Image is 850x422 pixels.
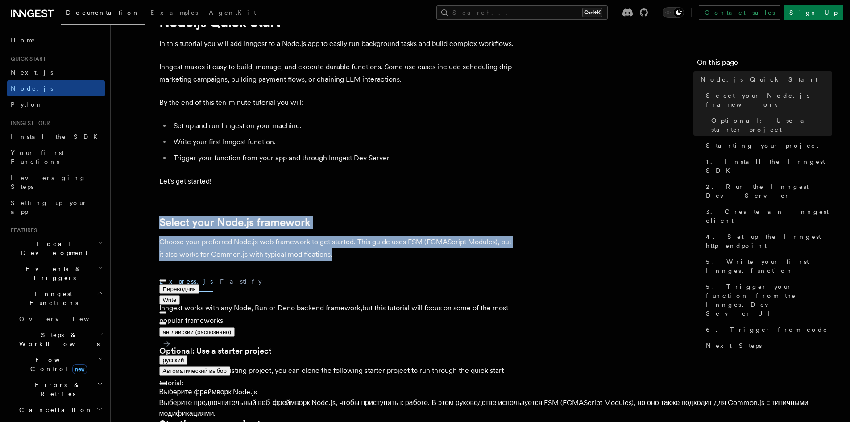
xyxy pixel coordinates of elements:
[171,136,516,148] li: Write your first Inngest function.
[706,207,832,225] span: 3. Create an Inngest client
[702,138,832,154] a: Starting your project
[11,174,86,190] span: Leveraging Steps
[61,3,145,25] a: Documentation
[7,32,105,48] a: Home
[159,175,516,188] p: Let's get started!
[7,195,105,220] a: Setting up your app
[16,330,100,348] span: Steps & Workflows
[159,236,516,261] p: Choose your preferred Node.js web framework to get started. This guide uses ESM (ECMAScript Modul...
[11,101,43,108] span: Python
[150,9,198,16] span: Examples
[11,149,64,165] span: Your first Functions
[159,96,516,109] p: By the end of this ten-minute tutorial you will:
[159,38,516,50] p: In this tutorial you will add Inngest to a Node.js app to easily run background tasks and build c...
[706,257,832,275] span: 5. Write your first Inngest function
[145,3,203,24] a: Examples
[19,315,111,322] span: Overview
[697,57,832,71] h4: On this page
[7,64,105,80] a: Next.js
[16,402,105,418] button: Cancellation
[16,327,105,352] button: Steps & Workflows
[706,141,818,150] span: Starting your project
[16,355,98,373] span: Flow Control
[7,236,105,261] button: Local Development
[7,286,105,311] button: Inngest Functions
[702,179,832,204] a: 2. Run the Inngest Dev Server
[7,145,105,170] a: Your first Functions
[582,8,602,17] kbd: Ctrl+K
[7,120,50,127] span: Inngest tour
[16,352,105,377] button: Flow Controlnew
[663,7,684,18] button: Toggle dark mode
[16,380,97,398] span: Errors & Retries
[7,96,105,113] a: Python
[159,216,311,229] a: Select your Node.js framework
[702,254,832,279] a: 5. Write your first Inngest function
[702,204,832,229] a: 3. Create an Inngest client
[72,364,87,374] span: new
[7,264,97,282] span: Events & Triggers
[699,5,780,20] a: Contact sales
[171,152,516,164] li: Trigger your function from your app and through Inngest Dev Server.
[708,113,832,138] a: Optional: Use a starter project
[16,311,105,327] a: Overview
[203,3,261,24] a: AgentKit
[711,116,832,134] span: Optional: Use a starter project
[7,80,105,96] a: Node.js
[171,120,516,132] li: Set up and run Inngest on your machine.
[159,272,213,292] button: Express.js
[706,232,832,250] span: 4. Set up the Inngest http endpoint
[7,55,46,63] span: Quick start
[209,9,256,16] span: AgentKit
[66,9,140,16] span: Documentation
[697,71,832,88] a: Node.js Quick Start
[706,157,832,175] span: 1. Install the Inngest SDK
[11,133,103,140] span: Install the SDK
[7,227,37,234] span: Features
[436,5,608,20] button: Search...Ctrl+K
[702,88,832,113] a: Select your Node.js framework
[16,377,105,402] button: Errors & Retries
[784,5,843,20] a: Sign Up
[701,75,817,84] span: Node.js Quick Start
[702,229,832,254] a: 4. Set up the Inngest http endpoint
[7,239,97,257] span: Local Development
[702,154,832,179] a: 1. Install the Inngest SDK
[16,405,93,414] span: Cancellation
[11,36,36,45] span: Home
[7,129,105,145] a: Install the SDK
[7,170,105,195] a: Leveraging Steps
[220,272,262,292] button: Fastify
[11,69,53,76] span: Next.js
[159,61,516,86] p: Inngest makes it easy to build, manage, and execute durable functions. Some use cases include sch...
[11,199,87,215] span: Setting up your app
[7,261,105,286] button: Events & Triggers
[706,182,832,200] span: 2. Run the Inngest Dev Server
[7,289,96,307] span: Inngest Functions
[11,85,53,92] span: Node.js
[706,91,832,109] span: Select your Node.js framework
